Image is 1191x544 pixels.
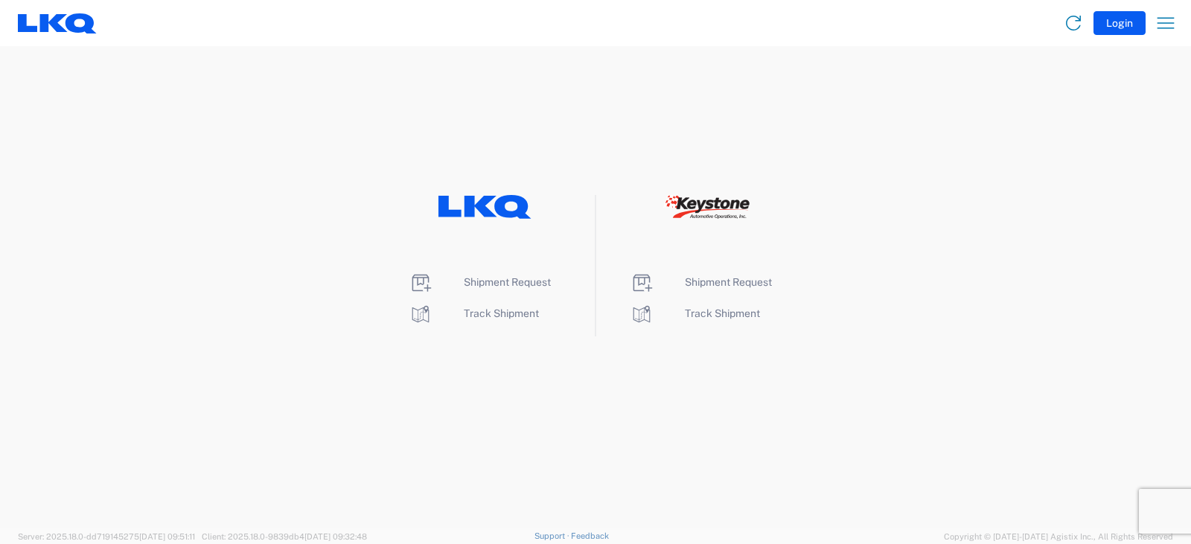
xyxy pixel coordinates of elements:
[1093,11,1146,35] button: Login
[464,307,539,319] span: Track Shipment
[464,276,551,288] span: Shipment Request
[18,532,195,541] span: Server: 2025.18.0-dd719145275
[685,307,760,319] span: Track Shipment
[304,532,367,541] span: [DATE] 09:32:48
[571,531,609,540] a: Feedback
[139,532,195,541] span: [DATE] 09:51:11
[630,276,772,288] a: Shipment Request
[685,276,772,288] span: Shipment Request
[202,532,367,541] span: Client: 2025.18.0-9839db4
[630,307,760,319] a: Track Shipment
[409,276,551,288] a: Shipment Request
[409,307,539,319] a: Track Shipment
[534,531,572,540] a: Support
[944,530,1173,543] span: Copyright © [DATE]-[DATE] Agistix Inc., All Rights Reserved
